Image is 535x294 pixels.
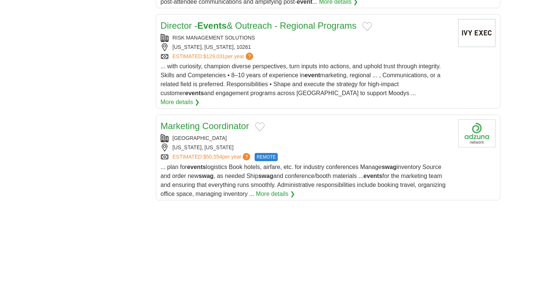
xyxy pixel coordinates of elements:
[185,90,204,96] strong: events
[161,134,452,142] div: [GEOGRAPHIC_DATA]
[362,22,372,31] button: Add to favorite jobs
[364,173,383,179] strong: events
[256,190,295,198] a: More details ❯
[203,154,222,160] span: $50,554
[458,19,495,47] img: Company logo
[246,53,253,60] span: ?
[161,21,357,31] a: Director -Events& Outreach - Regional Programs
[161,144,452,151] div: [US_STATE], [US_STATE]
[255,153,277,161] span: REMOTE
[199,173,214,179] strong: swag
[161,63,441,96] span: ... with curiosity, champion diverse perspectives, turn inputs into actions, and uphold trust thr...
[161,43,452,51] div: [US_STATE], [US_STATE], 10261
[255,122,265,131] button: Add to favorite jobs
[161,164,446,197] span: ... plan for logistics Book hotels, airfare, etc. for industry conferences Manage inventory Sourc...
[203,53,225,59] span: $129,031
[173,153,252,161] a: ESTIMATED:$50,554per year?
[187,164,206,170] strong: events
[161,121,249,131] a: Marketing Coordinator
[161,98,200,107] a: More details ❯
[258,173,273,179] strong: swag
[458,119,495,147] img: Company logo
[243,153,250,160] span: ?
[305,72,320,78] strong: event
[173,53,255,60] a: ESTIMATED:$129,031per year?
[382,164,397,170] strong: swag
[161,34,452,42] div: RISK MANAGEMENT SOLUTIONS
[197,21,227,31] strong: Events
